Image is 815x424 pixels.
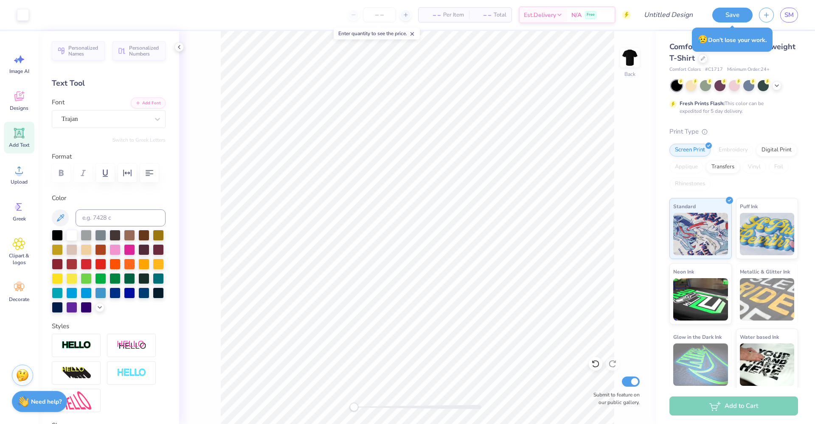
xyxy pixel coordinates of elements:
img: Shadow [117,340,146,351]
img: Back [621,49,638,66]
span: # C1717 [705,66,723,73]
span: – – [474,11,491,20]
div: Applique [669,161,703,173]
label: Font [52,98,65,107]
span: Personalized Numbers [129,45,160,57]
img: Negative Space [117,368,146,378]
span: Per Item [443,11,464,20]
span: Greek [13,215,26,222]
span: Minimum Order: 24 + [727,66,770,73]
span: Glow in the Dark Ink [673,332,722,341]
a: SM [780,8,798,22]
button: Personalized Names [52,41,105,61]
strong: Fresh Prints Flash: [680,100,725,107]
input: e.g. 7428 c [76,209,166,226]
span: Est. Delivery [524,11,556,20]
span: Metallic & Glitter Ink [740,267,790,276]
div: Digital Print [756,144,797,156]
label: Submit to feature on our public gallery. [589,391,640,406]
div: Screen Print [669,144,711,156]
label: Color [52,193,166,203]
span: 😥 [698,34,708,45]
img: Neon Ink [673,278,728,321]
span: Water based Ink [740,332,779,341]
img: Water based Ink [740,343,795,386]
label: Styles [52,321,69,331]
div: Don’t lose your work. [692,28,773,52]
img: Free Distort [62,391,91,410]
div: Rhinestones [669,178,711,190]
span: Clipart & logos [5,252,33,266]
span: Personalized Names [68,45,100,57]
img: Standard [673,213,728,255]
div: Text Tool [52,78,166,89]
div: Back [624,70,635,78]
img: 3D Illusion [62,366,91,380]
span: Decorate [9,296,29,303]
label: Format [52,152,166,162]
span: Add Text [9,142,29,148]
img: Stroke [62,340,91,350]
span: Neon Ink [673,267,694,276]
div: Foil [769,161,789,173]
span: Comfort Colors [669,66,701,73]
div: Transfers [706,161,740,173]
span: Upload [11,179,28,185]
div: This color can be expedited for 5 day delivery. [680,100,784,115]
img: Metallic & Glitter Ink [740,278,795,321]
input: Untitled Design [637,6,700,23]
button: Save [712,8,753,22]
img: Glow in the Dark Ink [673,343,728,386]
button: Switch to Greek Letters [112,137,166,143]
img: Puff Ink [740,213,795,255]
span: N/A [571,11,582,20]
span: – – [424,11,441,20]
div: Vinyl [742,161,766,173]
div: Print Type [669,127,798,137]
button: Personalized Numbers [112,41,166,61]
span: Puff Ink [740,202,758,211]
strong: Need help? [31,398,62,406]
input: – – [363,7,396,22]
span: Designs [10,105,28,112]
div: Accessibility label [350,403,358,411]
span: SM [784,10,794,20]
div: Embroidery [713,144,753,156]
span: Free [587,12,595,18]
button: Add Font [131,98,166,109]
span: Comfort Colors Adult Heavyweight T-Shirt [669,42,795,63]
span: Standard [673,202,696,211]
span: Image AI [9,68,29,75]
span: Total [494,11,506,20]
div: Enter quantity to see the price. [334,28,420,39]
